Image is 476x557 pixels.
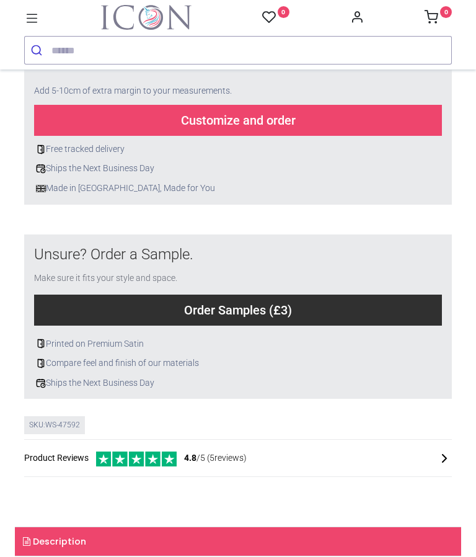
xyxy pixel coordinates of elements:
div: Customize and order [34,105,442,136]
span: 4.8 [184,453,196,463]
sup: 0 [278,6,289,18]
div: SKU: WS-47592 [24,416,85,434]
a: Account Info [350,14,364,24]
div: Make sure it fits your style and space. [34,272,442,285]
div: Ships the Next Business Day [34,163,442,175]
div: Add 5-10cm of extra margin to your measurements. [34,78,442,105]
div: Free tracked delivery [34,143,442,156]
a: Description [15,527,461,556]
a: Logo of Icon Wall Stickers [101,5,192,30]
a: 0 [425,14,452,24]
div: Product Reviews [24,450,452,466]
div: Made in [GEOGRAPHIC_DATA], Made for You [34,182,442,195]
sup: 0 [440,6,452,18]
img: Icon Wall Stickers [101,5,192,30]
button: Submit [25,37,51,64]
div: Ships the Next Business Day [34,377,442,390]
img: uk [36,184,46,194]
span: /5 ( 5 reviews) [184,452,247,465]
div: Order Samples (£3) [34,295,442,326]
div: Unsure? Order a Sample. [34,244,442,265]
div: Compare feel and finish of our materials [34,357,442,370]
div: Printed on Premium Satin [34,338,442,350]
a: 0 [262,10,289,25]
